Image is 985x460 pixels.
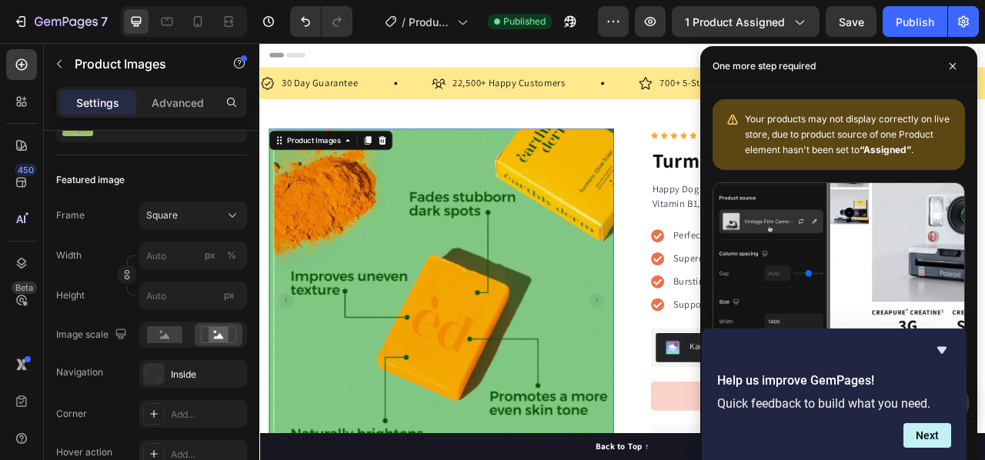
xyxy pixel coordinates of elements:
button: % [201,246,219,265]
div: % [227,248,236,262]
p: Supports strong muscles, increases bone strength [526,324,800,342]
span: Square [146,208,178,222]
span: / [402,14,406,30]
div: 450 [15,164,37,176]
h1: Turmeric Glow Soap [498,128,912,170]
img: KachingBundles.png [516,378,535,397]
div: Product Images [31,117,105,131]
p: Advanced [152,95,204,111]
p: Quick feedback to build what you need. [717,396,951,411]
div: Help us improve GemPages! [717,341,951,448]
div: Image scale [56,325,130,345]
button: Next question [903,423,951,448]
p: 30 Day Guarantee [739,43,836,60]
span: 1 product assigned [685,14,785,30]
div: Out of stock [670,440,740,458]
iframe: To enrich screen reader interactions, please activate Accessibility in Grammarly extension settings [259,43,985,460]
div: Publish [896,14,934,30]
div: Hover action [56,445,112,459]
p: Settings [76,95,119,111]
label: Height [56,288,85,302]
div: Corner [56,407,87,421]
p: Supercharge immunity System [526,265,800,284]
div: Navigation [56,365,103,379]
button: Carousel Back Arrow [24,318,42,337]
h2: Help us improve GemPages! [717,372,951,390]
p: Perfect for sensitive tummies [526,236,800,255]
span: Product Page - [DATE] 12:58:00 [409,14,451,30]
button: Publish [883,6,947,37]
div: Kaching Bundles [547,378,623,395]
b: “Assigned” [860,144,911,155]
div: Beta [12,282,37,294]
input: px% [139,242,247,269]
div: Featured image [56,173,125,187]
input: px [139,282,247,309]
button: Carousel Next Arrow [419,318,438,337]
span: Your products may not display correctly on live store, due to product source of one Product eleme... [745,113,950,155]
button: 1 product assigned [672,6,820,37]
p: One more step required [713,58,816,74]
p: 700+ 5-Star Reviews [509,43,618,60]
button: Save [826,6,876,37]
button: Square [139,202,247,229]
button: 7 [6,6,115,37]
label: Frame [56,208,85,222]
span: px [224,289,235,301]
button: Kaching Bundles [504,369,636,406]
p: Happy Dog Bites - Contains Vitamin C, [MEDICAL_DATA], Vitamin B2, Vitamin B1, [MEDICAL_DATA] and ... [499,177,910,214]
p: Bursting with protein, vitamins, and minerals [526,295,800,313]
div: px [205,248,215,262]
div: Inside [171,368,243,382]
span: Published [503,15,546,28]
div: Add... [171,408,243,422]
span: Save [839,15,864,28]
p: 22,500+ Happy Customers [567,110,681,125]
div: Undo/Redo [290,6,352,37]
p: Product Images [75,55,205,73]
p: 7 [101,12,108,31]
button: px [222,246,241,265]
label: Width [56,248,82,262]
button: Hide survey [933,341,951,359]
